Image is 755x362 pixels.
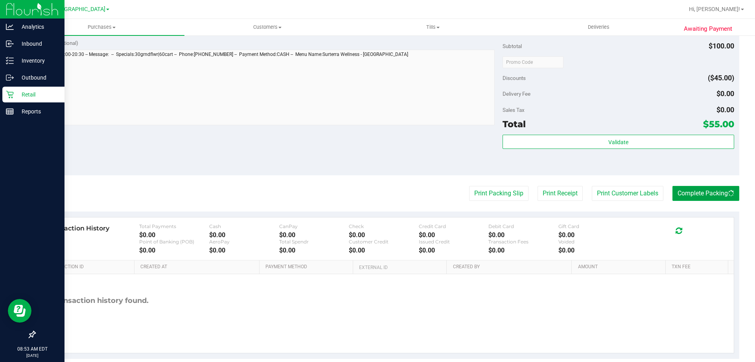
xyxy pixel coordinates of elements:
[6,40,14,48] inline-svg: Inbound
[703,119,734,130] span: $55.00
[716,89,734,98] span: $0.00
[503,107,525,113] span: Sales Tax
[672,264,725,270] a: Txn Fee
[4,345,61,353] p: 08:53 AM EDT
[558,231,628,239] div: $0.00
[19,19,184,35] a: Purchases
[353,260,446,275] th: External ID
[41,274,149,327] div: No transaction history found.
[6,74,14,82] inline-svg: Outbound
[453,264,569,270] a: Created By
[6,57,14,65] inline-svg: Inventory
[469,186,528,201] button: Print Packing Slip
[684,24,732,33] span: Awaiting Payment
[709,42,734,50] span: $100.00
[279,247,349,254] div: $0.00
[592,186,663,201] button: Print Customer Labels
[14,90,61,99] p: Retail
[488,239,558,245] div: Transaction Fees
[209,231,279,239] div: $0.00
[14,56,61,65] p: Inventory
[419,231,489,239] div: $0.00
[349,223,419,229] div: Check
[279,223,349,229] div: CanPay
[14,22,61,32] p: Analytics
[139,231,209,239] div: $0.00
[139,239,209,245] div: Point of Banking (POB)
[6,91,14,98] inline-svg: Retail
[46,264,131,270] a: Transaction ID
[140,264,256,270] a: Created At
[419,223,489,229] div: Credit Card
[516,19,681,35] a: Deliveries
[419,247,489,254] div: $0.00
[558,223,628,229] div: Gift Card
[349,247,419,254] div: $0.00
[708,74,734,82] span: ($45.00)
[577,24,620,31] span: Deliveries
[503,135,734,149] button: Validate
[558,239,628,245] div: Voided
[6,23,14,31] inline-svg: Analytics
[8,299,31,323] iframe: Resource center
[349,231,419,239] div: $0.00
[14,73,61,82] p: Outbound
[689,6,740,12] span: Hi, [PERSON_NAME]!
[139,247,209,254] div: $0.00
[503,43,522,49] span: Subtotal
[350,19,516,35] a: Tills
[503,119,526,130] span: Total
[209,247,279,254] div: $0.00
[4,353,61,358] p: [DATE]
[19,24,184,31] span: Purchases
[185,24,350,31] span: Customers
[538,186,583,201] button: Print Receipt
[6,108,14,115] inline-svg: Reports
[558,247,628,254] div: $0.00
[184,19,350,35] a: Customers
[488,247,558,254] div: $0.00
[139,223,209,229] div: Total Payments
[672,186,739,201] button: Complete Packing
[716,106,734,114] span: $0.00
[279,239,349,245] div: Total Spendr
[503,91,530,97] span: Delivery Fee
[14,107,61,116] p: Reports
[265,264,350,270] a: Payment Method
[419,239,489,245] div: Issued Credit
[52,6,105,13] span: [GEOGRAPHIC_DATA]
[209,223,279,229] div: Cash
[488,231,558,239] div: $0.00
[209,239,279,245] div: AeroPay
[503,56,563,68] input: Promo Code
[503,71,526,85] span: Discounts
[14,39,61,48] p: Inbound
[608,139,628,145] span: Validate
[350,24,515,31] span: Tills
[279,231,349,239] div: $0.00
[488,223,558,229] div: Debit Card
[578,264,663,270] a: Amount
[349,239,419,245] div: Customer Credit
